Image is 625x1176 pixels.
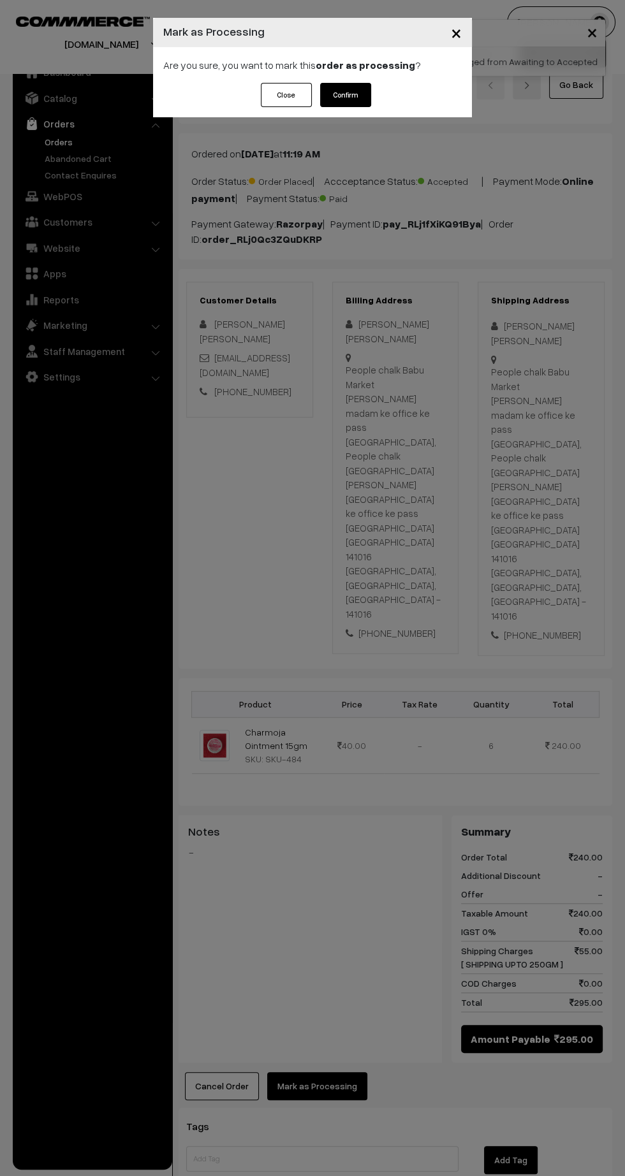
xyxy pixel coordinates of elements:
[261,83,312,107] button: Close
[441,13,472,52] button: Close
[163,23,265,40] h4: Mark as Processing
[316,59,415,71] strong: order as processing
[153,47,472,83] div: Are you sure, you want to mark this ?
[320,83,371,107] button: Confirm
[451,20,462,44] span: ×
